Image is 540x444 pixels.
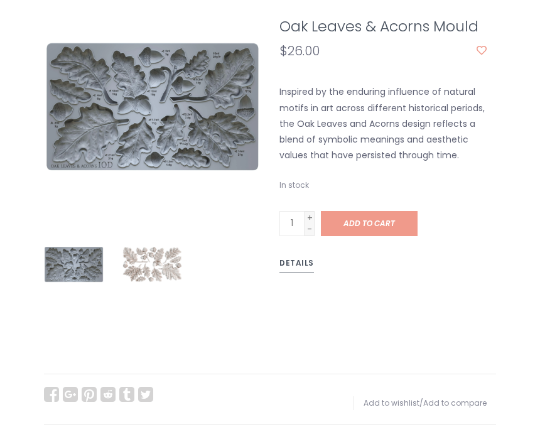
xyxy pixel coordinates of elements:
[423,398,487,408] a: Add to compare
[305,223,315,234] a: -
[477,45,487,57] a: Add to wishlist
[63,387,78,402] a: Share on Google+
[82,387,97,402] a: Pin It
[354,396,487,410] div: /
[279,180,309,190] span: In stock
[44,387,59,402] a: Share on Facebook
[100,387,116,402] a: Share on Reddit
[122,235,182,295] img: Oak Leaves & Acorns Mould
[343,218,395,229] span: Add to cart
[119,387,134,402] a: Share on Tumblr
[364,398,419,408] a: Add to wishlist
[305,212,315,223] a: +
[138,387,153,402] a: Share on Twitter
[321,211,418,236] a: Add to cart
[270,84,496,163] div: Inspired by the enduring influence of natural motifs in art across different historical periods, ...
[44,235,104,295] img: Oak Leaves & Acorns Mould
[279,18,487,35] h1: Oak Leaves & Acorns Mould
[279,42,320,60] span: $26.00
[279,256,314,274] a: Details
